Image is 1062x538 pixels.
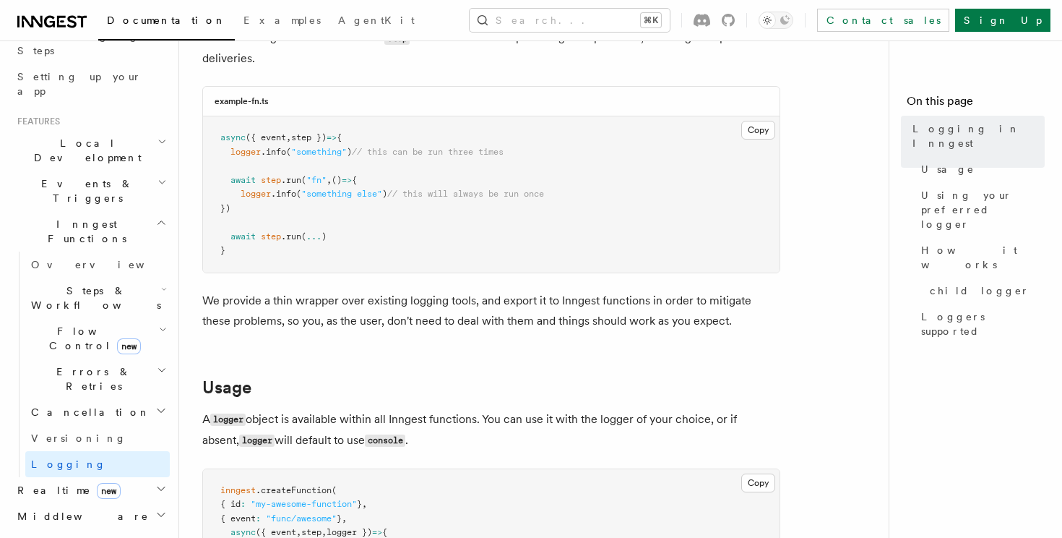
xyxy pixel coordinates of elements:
[25,318,170,359] button: Flow Controlnew
[306,231,321,242] span: ...
[296,189,301,199] span: (
[251,499,357,509] span: "my-awesome-function"
[12,130,170,171] button: Local Development
[907,93,1045,116] h4: On this page
[220,203,230,213] span: })
[342,513,347,524] span: ,
[352,175,357,185] span: {
[261,231,281,242] span: step
[12,503,170,529] button: Middleware
[25,283,161,312] span: Steps & Workflows
[243,14,321,26] span: Examples
[286,147,291,157] span: (
[25,278,170,318] button: Steps & Workflows
[337,132,342,142] span: {
[241,499,246,509] span: :
[921,162,975,176] span: Usage
[332,485,337,495] span: (
[256,485,332,495] span: .createFunction
[202,377,251,398] a: Usage
[301,189,382,199] span: "something else"
[12,477,170,503] button: Realtimenew
[25,324,159,353] span: Flow Control
[915,182,1045,237] a: Using your preferred logger
[921,188,1045,231] span: Using your preferred logger
[25,364,157,393] span: Errors & Retries
[12,176,157,205] span: Events & Triggers
[12,252,170,477] div: Inngest Functions
[230,147,261,157] span: logger
[306,175,327,185] span: "fn"
[97,483,121,499] span: new
[239,435,275,447] code: logger
[347,147,352,157] span: )
[25,399,170,425] button: Cancellation
[352,147,504,157] span: // this can be run three times
[246,132,286,142] span: ({ event
[382,189,387,199] span: )
[12,211,170,252] button: Inngest Functions
[230,527,256,537] span: async
[930,283,1029,298] span: child logger
[230,175,256,185] span: await
[301,527,321,537] span: step
[261,147,286,157] span: .info
[25,359,170,399] button: Errors & Retries
[31,259,180,270] span: Overview
[281,231,301,242] span: .run
[741,121,775,140] button: Copy
[12,509,149,524] span: Middleware
[291,132,327,142] span: step })
[271,189,296,199] span: .info
[332,175,342,185] span: ()
[365,435,405,447] code: console
[915,304,1045,344] a: Loggers supported
[98,4,235,40] a: Documentation
[12,171,170,211] button: Events & Triggers
[25,405,150,419] span: Cancellation
[256,527,296,537] span: ({ event
[741,474,775,492] button: Copy
[296,527,301,537] span: ,
[31,432,126,444] span: Versioning
[382,527,387,537] span: {
[220,485,256,495] span: inngest
[25,252,170,278] a: Overview
[641,13,661,27] kbd: ⌘K
[321,527,327,537] span: ,
[337,513,342,524] span: }
[12,64,170,104] a: Setting up your app
[327,527,372,537] span: logger })
[817,9,949,32] a: Contact sales
[327,175,332,185] span: ,
[12,116,60,127] span: Features
[117,338,141,354] span: new
[281,175,301,185] span: .run
[301,231,306,242] span: (
[327,132,337,142] span: =>
[220,513,256,524] span: { event
[17,71,142,97] span: Setting up your app
[215,95,269,107] h3: example-fn.ts
[362,499,367,509] span: ,
[912,121,1045,150] span: Logging in Inngest
[235,4,329,39] a: Examples
[384,33,410,45] code: step
[202,409,780,451] p: A object is available within all Inngest functions. You can use it with the logger of your choice...
[759,12,793,29] button: Toggle dark mode
[342,175,352,185] span: =>
[12,136,157,165] span: Local Development
[12,23,170,64] a: Leveraging Steps
[31,458,106,470] span: Logging
[230,231,256,242] span: await
[25,425,170,451] a: Versioning
[291,147,347,157] span: "something"
[220,499,241,509] span: { id
[220,132,246,142] span: async
[220,245,225,255] span: }
[924,278,1045,304] a: child logger
[915,156,1045,182] a: Usage
[261,175,281,185] span: step
[387,189,544,199] span: // this will always be run once
[202,291,780,331] p: We provide a thin wrapper over existing logging tools, and export it to Inngest functions in orde...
